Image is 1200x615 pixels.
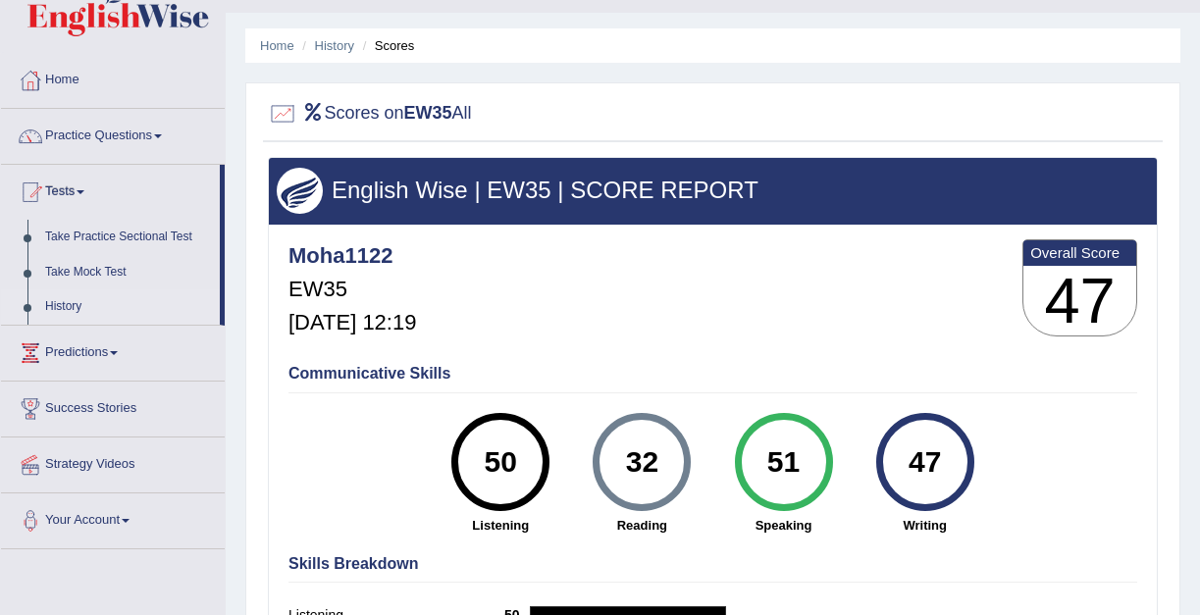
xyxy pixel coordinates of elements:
a: Practice Questions [1,109,225,158]
a: History [36,289,220,325]
a: Tests [1,165,220,214]
strong: Writing [864,516,986,535]
li: Scores [358,36,415,55]
h5: EW35 [288,278,416,301]
b: EW35 [404,103,452,123]
a: Strategy Videos [1,437,225,487]
strong: Listening [440,516,561,535]
h4: Skills Breakdown [288,555,1137,573]
h4: Moha1122 [288,244,416,268]
a: Home [260,38,294,53]
h3: 47 [1023,266,1136,336]
strong: Reading [581,516,703,535]
a: Take Mock Test [36,255,220,290]
h2: Scores on All [268,99,472,128]
a: Take Practice Sectional Test [36,220,220,255]
h4: Communicative Skills [288,365,1137,383]
a: History [315,38,354,53]
strong: Speaking [722,516,844,535]
div: 51 [748,421,819,503]
a: Your Account [1,493,225,542]
div: 47 [889,421,961,503]
h3: English Wise | EW35 | SCORE REPORT [277,178,1149,203]
a: Home [1,53,225,102]
div: 32 [606,421,678,503]
div: 50 [465,421,537,503]
h5: [DATE] 12:19 [288,311,416,334]
a: Success Stories [1,382,225,431]
img: wings.png [277,168,323,214]
b: Overall Score [1030,244,1129,261]
a: Predictions [1,326,225,375]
